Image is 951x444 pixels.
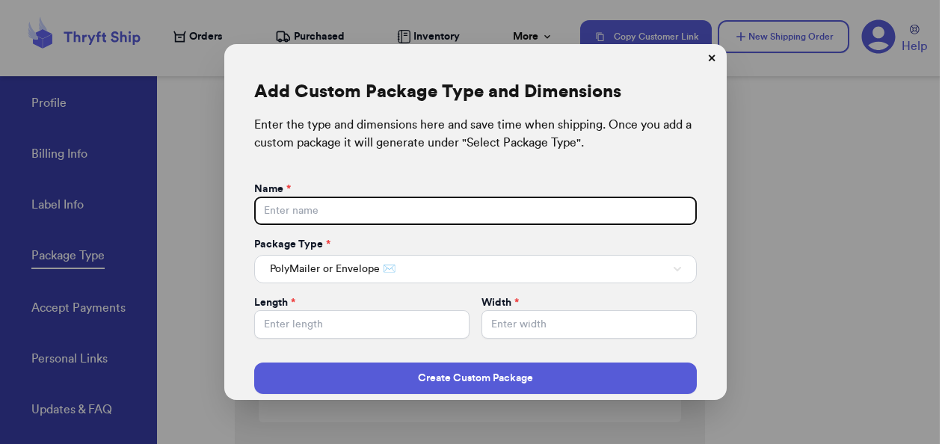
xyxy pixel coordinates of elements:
[254,197,697,225] input: Enter name
[254,80,621,104] h2: Add Custom Package Type and Dimensions
[254,116,697,152] div: Enter the type and dimensions here and save time when shipping. Once you add a custom package it ...
[481,295,519,310] label: Width
[254,255,697,283] button: PolyMailer or Envelope ✉️
[254,237,330,252] label: Package Type
[254,363,697,394] button: Create Custom Package
[481,310,697,339] input: Enter width
[700,47,724,71] button: ✕
[254,295,295,310] label: Length
[254,310,470,339] input: Enter length
[254,182,291,197] label: Name
[270,262,396,277] span: PolyMailer or Envelope ✉️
